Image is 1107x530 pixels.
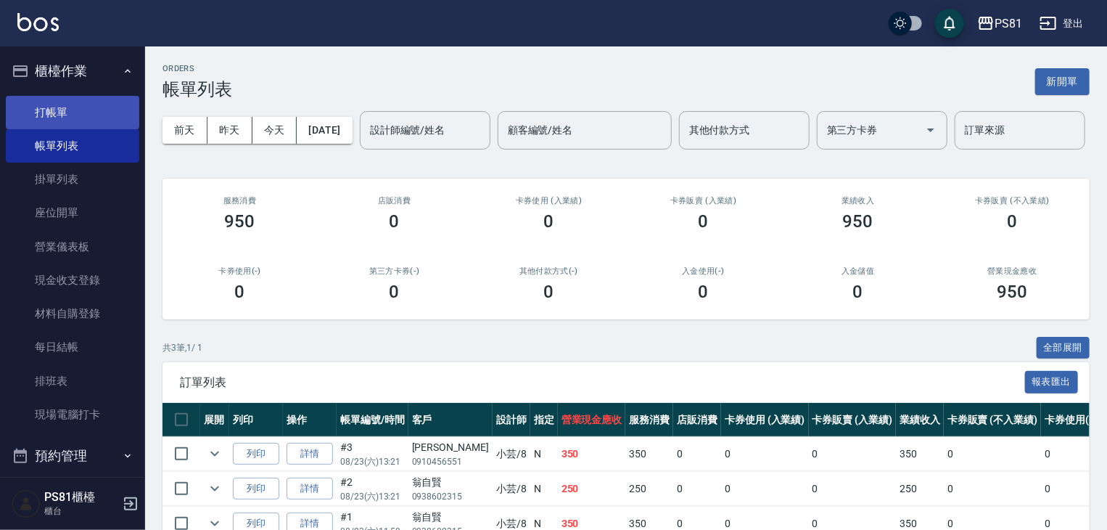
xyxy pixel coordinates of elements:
a: 營業儀表板 [6,230,139,264]
td: 350 [896,437,944,471]
h2: 卡券販賣 (不入業績) [952,196,1072,205]
button: Open [919,118,942,142]
th: 客戶 [408,403,493,437]
td: 250 [625,472,673,506]
h2: 入金儲值 [798,266,918,276]
th: 展開 [200,403,229,437]
td: 0 [721,437,809,471]
a: 掛單列表 [6,163,139,196]
h2: 入金使用(-) [643,266,763,276]
th: 帳單編號/時間 [337,403,408,437]
a: 帳單列表 [6,129,139,163]
span: 訂單列表 [180,375,1025,390]
a: 現金收支登錄 [6,264,139,297]
h3: 0 [544,282,554,302]
img: Person [12,489,41,518]
th: 指定 [530,403,558,437]
p: 0938602315 [412,490,489,503]
th: 卡券使用(-) [1041,403,1100,437]
td: N [530,437,558,471]
h3: 0 [699,211,709,232]
th: 店販消費 [673,403,721,437]
td: 0 [1041,472,1100,506]
h2: 其他付款方式(-) [489,266,609,276]
h3: 0 [544,211,554,232]
p: 0910456551 [412,455,489,468]
button: 全部展開 [1037,337,1090,359]
h3: 950 [225,211,255,232]
td: N [530,472,558,506]
th: 操作 [283,403,337,437]
th: 卡券販賣 (不入業績) [944,403,1041,437]
td: #3 [337,437,408,471]
button: [DATE] [297,117,352,144]
a: 每日結帳 [6,330,139,364]
button: save [935,9,964,38]
button: 登出 [1034,10,1090,37]
td: 0 [673,437,721,471]
a: 詳情 [287,478,333,500]
h3: 0 [1008,211,1018,232]
h2: 卡券使用(-) [180,266,300,276]
td: 小芸 /8 [493,437,530,471]
div: [PERSON_NAME] [412,440,489,455]
h2: 業績收入 [798,196,918,205]
button: expand row [204,478,226,500]
p: 08/23 (六) 13:21 [340,490,405,503]
th: 卡券使用 (入業績) [721,403,809,437]
td: 250 [558,472,626,506]
th: 服務消費 [625,403,673,437]
img: Logo [17,13,59,31]
h2: 卡券使用 (入業績) [489,196,609,205]
td: 0 [809,472,897,506]
button: PS81 [971,9,1028,38]
button: 報表匯出 [1025,371,1079,394]
h3: 0 [390,282,400,302]
button: 列印 [233,443,279,465]
h3: 帳單列表 [162,79,232,99]
button: 新開單 [1035,68,1090,95]
a: 新開單 [1035,74,1090,88]
h2: 第三方卡券(-) [334,266,454,276]
h3: 0 [699,282,709,302]
td: 350 [558,437,626,471]
a: 詳情 [287,443,333,465]
div: 翁自賢 [412,475,489,490]
button: expand row [204,443,226,465]
h2: ORDERS [162,64,232,73]
h3: 950 [843,211,873,232]
div: PS81 [995,15,1022,33]
a: 報表匯出 [1025,375,1079,388]
td: 0 [721,472,809,506]
a: 排班表 [6,364,139,398]
td: 0 [944,437,1041,471]
td: 350 [625,437,673,471]
td: 0 [1041,437,1100,471]
div: 翁自賢 [412,510,489,525]
a: 座位開單 [6,196,139,229]
button: 列印 [233,478,279,500]
td: 0 [673,472,721,506]
button: 前天 [162,117,207,144]
th: 設計師 [493,403,530,437]
p: 08/23 (六) 13:21 [340,455,405,468]
h5: PS81櫃檯 [44,490,118,505]
td: 0 [809,437,897,471]
a: 現場電腦打卡 [6,398,139,431]
h3: 0 [853,282,863,302]
h2: 營業現金應收 [952,266,1072,276]
td: 小芸 /8 [493,472,530,506]
p: 共 3 筆, 1 / 1 [162,341,202,354]
th: 列印 [229,403,283,437]
th: 業績收入 [896,403,944,437]
a: 打帳單 [6,96,139,129]
th: 營業現金應收 [558,403,626,437]
p: 櫃台 [44,505,118,518]
td: 250 [896,472,944,506]
h3: 0 [235,282,245,302]
h2: 店販消費 [334,196,454,205]
td: #2 [337,472,408,506]
h3: 950 [997,282,1028,302]
button: 櫃檯作業 [6,52,139,90]
th: 卡券販賣 (入業績) [809,403,897,437]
